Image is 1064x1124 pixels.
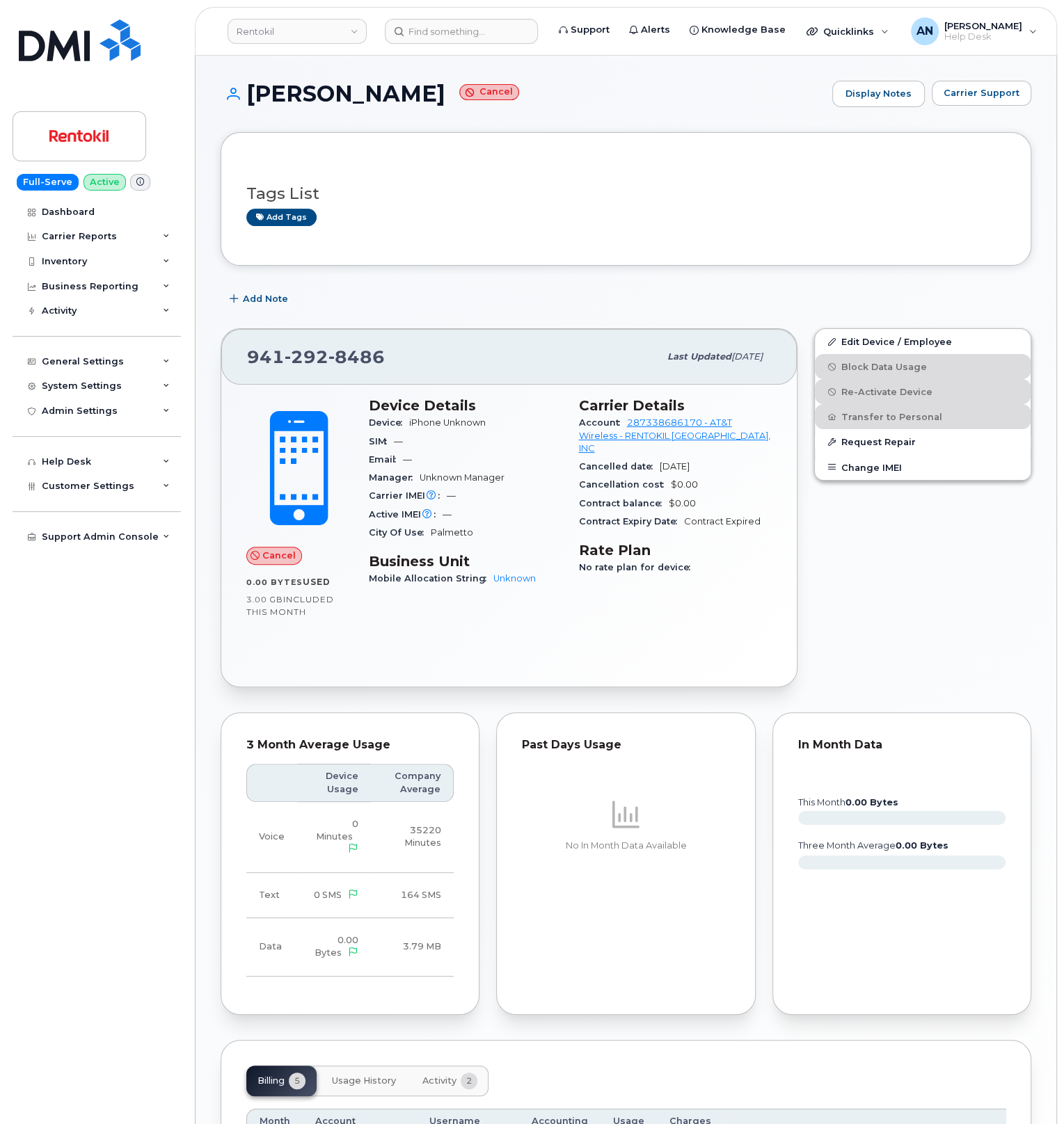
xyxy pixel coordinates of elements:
[815,329,1031,354] a: Edit Device / Employee
[944,86,1019,99] span: Carrier Support
[731,351,763,362] span: [DATE]
[459,84,519,100] small: Cancel
[369,573,493,584] span: Mobile Allocation String
[579,417,770,453] a: 287338686170 - AT&T Wireless - RENTOKIL [GEOGRAPHIC_DATA], INC
[660,461,690,472] span: [DATE]
[243,292,288,305] span: Add Note
[579,417,627,428] span: Account
[371,873,454,918] td: 164 SMS
[369,454,403,465] span: Email
[671,479,698,490] span: $0.00
[443,509,452,520] span: —
[371,764,454,802] th: Company Average
[797,840,948,851] text: three month average
[369,509,443,520] span: Active IMEI
[667,351,731,362] span: Last updated
[493,573,536,584] a: Unknown
[246,577,303,587] span: 0.00 Bytes
[332,1075,396,1086] span: Usage History
[394,436,403,447] span: —
[461,1073,477,1089] span: 2
[369,527,431,538] span: City Of Use
[371,802,454,873] td: 35220 Minutes
[845,797,898,808] tspan: 0.00 Bytes
[246,595,283,604] span: 3.00 GB
[247,346,385,367] span: 941
[369,490,447,501] span: Carrier IMEI
[815,429,1031,454] button: Request Repair
[285,346,328,367] span: 292
[832,81,925,107] a: Display Notes
[797,797,898,808] text: this month
[579,542,772,559] h3: Rate Plan
[815,379,1031,404] button: Re-Activate Device
[246,918,297,977] td: Data
[579,397,772,414] h3: Carrier Details
[447,490,456,501] span: —
[579,562,697,572] span: No rate plan for device
[579,479,671,490] span: Cancellation cost
[841,387,932,397] span: Re-Activate Device
[798,738,1006,752] div: In Month Data
[297,764,371,802] th: Device Usage
[246,594,334,617] span: included this month
[815,354,1031,379] button: Block Data Usage
[403,454,412,465] span: —
[409,417,486,428] span: iPhone Unknown
[369,436,394,447] span: SIM
[246,185,1006,202] h3: Tags List
[431,527,473,538] span: Palmetto
[246,873,297,918] td: Text
[684,516,761,527] span: Contract Expired
[221,287,300,312] button: Add Note
[669,498,696,508] span: $0.00
[314,890,342,900] span: 0 SMS
[522,738,729,752] div: Past Days Usage
[371,918,454,977] td: 3.79 MB
[246,738,454,752] div: 3 Month Average Usage
[896,840,948,851] tspan: 0.00 Bytes
[369,397,562,414] h3: Device Details
[815,455,1031,480] button: Change IMEI
[328,346,385,367] span: 8486
[369,553,562,570] h3: Business Unit
[303,577,331,587] span: used
[932,81,1031,106] button: Carrier Support
[422,1075,456,1086] span: Activity
[369,472,420,483] span: Manager
[420,472,505,483] span: Unknown Manager
[579,516,684,527] span: Contract Expiry Date
[246,802,297,873] td: Voice
[262,549,296,562] span: Cancel
[246,209,317,226] a: Add tags
[579,498,669,508] span: Contract balance
[221,81,825,106] h1: [PERSON_NAME]
[369,417,409,428] span: Device
[579,461,660,472] span: Cancelled date
[1003,1063,1054,1114] iframe: Messenger Launcher
[815,404,1031,429] button: Transfer to Personal
[522,840,729,852] p: No In Month Data Available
